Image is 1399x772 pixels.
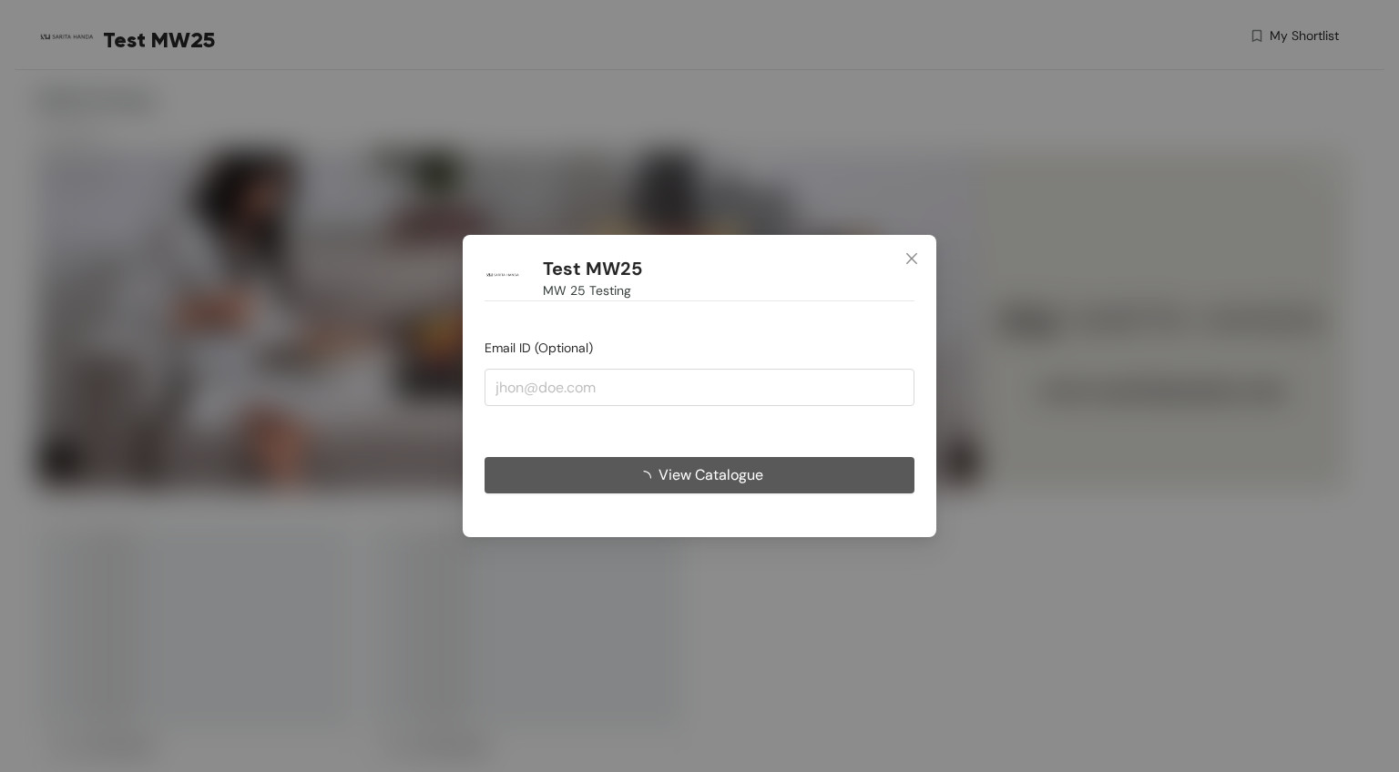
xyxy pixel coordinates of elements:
[485,257,521,293] img: Buyer Portal
[887,235,936,284] button: Close
[637,471,659,485] span: loading
[485,340,593,356] span: Email ID (Optional)
[543,258,642,280] h1: Test MW25
[485,369,914,405] input: jhon@doe.com
[904,251,919,266] span: close
[543,280,631,300] span: MW 25 Testing
[659,463,763,486] span: View Catalogue
[485,457,914,493] button: View Catalogue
